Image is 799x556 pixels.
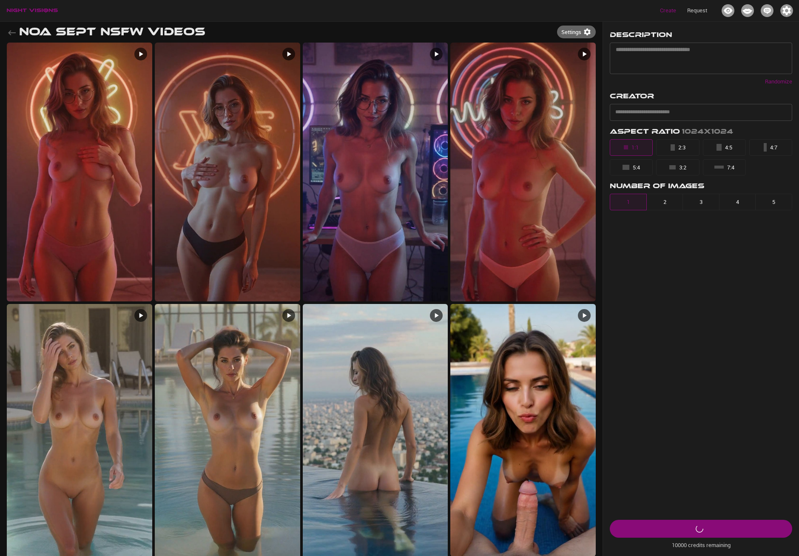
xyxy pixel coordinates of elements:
[155,43,300,301] img: V-8 - Noa Sept NSFW Videos
[719,194,756,210] button: 4
[777,2,796,20] button: Icon
[765,77,792,86] p: Randomize
[682,128,733,139] h3: 1024x1024
[610,182,792,194] h3: Number of Images
[624,143,639,152] div: 1:1
[761,4,773,17] img: Icon
[656,139,699,156] button: 2:3
[610,194,647,210] button: 1
[7,43,152,301] img: V-9 - Noa Sept NSFW Videos
[780,4,793,17] img: Icon
[610,92,654,104] h3: Creator
[303,43,448,301] img: V-7 - Noa Sept NSFW Videos
[687,6,707,15] p: Request
[741,4,754,17] img: Icon
[764,143,777,152] div: 4:7
[757,6,777,14] a: Collabs
[718,6,738,14] a: Projects
[714,163,734,172] div: 7:4
[749,139,792,156] button: 4:7
[610,128,682,139] h3: Aspect Ratio
[610,139,653,156] button: 1:1
[738,2,757,20] button: Icon
[703,139,746,156] button: 4:5
[660,6,676,15] p: Create
[19,26,205,38] h1: Noa Sept NSFW Videos
[610,159,653,176] button: 5:4
[646,194,683,210] button: 2
[610,31,672,43] h3: Description
[738,6,757,14] a: Creators
[717,143,732,152] div: 4:5
[718,2,738,20] button: Icon
[755,194,792,210] button: 5
[669,163,686,172] div: 3:2
[722,4,734,17] img: Icon
[610,538,792,550] p: 10000 credits remaining
[671,143,685,152] div: 2:3
[450,43,596,301] img: V-6 - Noa Sept NSFW Videos
[557,26,596,39] button: Settings
[7,9,58,13] img: logo
[623,163,640,172] div: 5:4
[757,2,777,20] button: Icon
[703,159,746,176] button: 7:4
[682,194,719,210] button: 3
[656,159,699,176] button: 3:2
